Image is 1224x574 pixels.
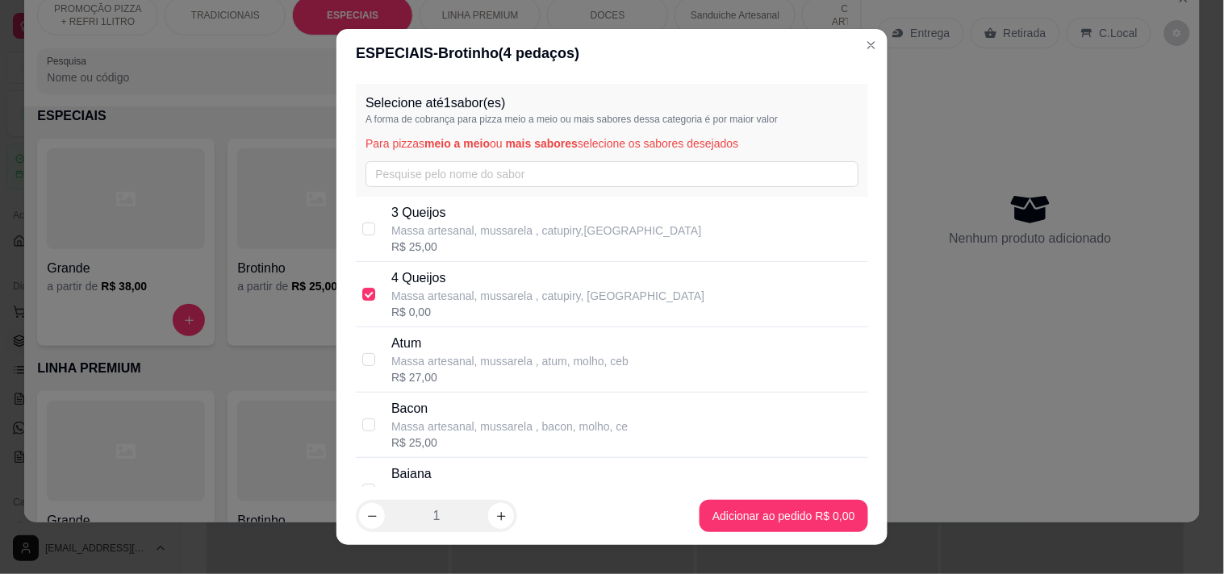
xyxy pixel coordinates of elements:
[488,503,514,529] button: increase-product-quantity
[424,137,490,150] span: meio a meio
[366,94,858,113] p: Selecione até 1 sabor(es)
[391,369,629,385] div: R$ 27,00
[359,503,385,529] button: decrease-product-quantity
[391,435,628,451] div: R$ 25,00
[366,113,858,126] p: A forma de cobrança para pizza meio a meio ou mais sabores dessa categoria é por
[356,42,868,64] div: ESPECIAIS - Brotinho ( 4 pedaços)
[391,304,704,320] div: R$ 0,00
[391,464,625,484] p: Baiana
[391,268,704,288] p: 4 Queijos
[730,114,778,125] span: maior valor
[391,418,628,435] p: Massa artesanal, mussarela , bacon, molho, ce
[391,334,629,353] p: Atum
[391,399,628,418] p: Bacon
[391,353,629,369] p: Massa artesanal, mussarela , atum, molho, ceb
[858,32,884,58] button: Close
[391,203,701,223] p: 3 Queijos
[433,506,441,526] p: 1
[700,500,868,532] button: Adicionar ao pedido R$ 0,00
[506,137,579,150] span: mais sabores
[391,288,704,304] p: Massa artesanal, mussarela , catupiry, [GEOGRAPHIC_DATA]
[366,135,858,152] p: Para pizzas ou selecione os sabores desejados
[391,223,701,239] p: Massa artesanal, mussarela , catupiry,[GEOGRAPHIC_DATA]
[366,161,858,187] input: Pesquise pelo nome do sabor
[391,239,701,255] div: R$ 25,00
[391,484,625,500] p: Massa artesanal, mussarela , calabresa , pime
